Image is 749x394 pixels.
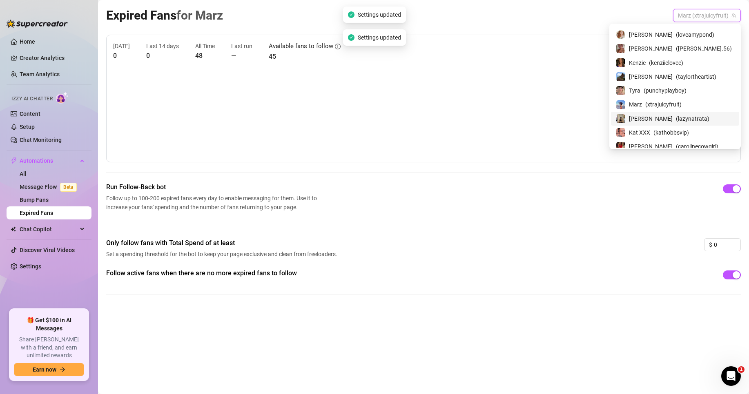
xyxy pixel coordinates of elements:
[20,263,41,270] a: Settings
[358,10,401,19] span: Settings updated
[678,9,736,22] span: Marz (xtrajuicyfruit)
[738,366,745,373] span: 1
[106,238,340,248] span: Only follow fans with Total Spend of at least
[629,30,673,39] span: [PERSON_NAME]
[20,38,35,45] a: Home
[348,11,354,18] span: check-circle
[676,72,716,81] span: ( taylortheartist )
[113,42,130,51] article: [DATE]
[616,142,625,151] img: Caroline
[14,363,84,376] button: Earn nowarrow-right
[731,13,736,18] span: team
[195,42,215,51] article: All Time
[11,95,53,103] span: Izzy AI Chatter
[616,44,625,53] img: Jamie
[60,183,77,192] span: Beta
[629,86,640,95] span: Tyra
[676,44,732,53] span: ( [PERSON_NAME].56 )
[649,58,683,67] span: ( kenziielovee )
[20,210,53,216] a: Expired Fans
[629,142,673,151] span: [PERSON_NAME]
[629,114,673,123] span: [PERSON_NAME]
[20,197,49,203] a: Bump Fans
[616,100,625,109] img: Marz
[721,366,741,386] iframe: Intercom live chat
[7,20,68,28] img: logo-BBDzfeDw.svg
[231,42,252,51] article: Last run
[20,51,85,64] a: Creator Analytics
[11,157,17,164] span: thunderbolt
[20,111,40,117] a: Content
[20,124,35,130] a: Setup
[644,86,687,95] span: ( punchyplayboy )
[106,250,340,259] span: Set a spending threshold for the bot to keep your page exclusive and clean from freeloaders.
[616,86,625,95] img: Tyra
[616,114,625,123] img: Natasha
[616,128,625,137] img: Kat XXX
[269,51,341,62] article: 45
[676,142,718,151] span: ( carolinecowgirl )
[629,58,646,67] span: Kenzie
[629,100,642,109] span: Marz
[616,72,625,81] img: Taylor
[106,268,340,278] span: Follow active fans when there are no more expired fans to follow
[146,42,179,51] article: Last 14 days
[629,128,650,137] span: Kat XXX
[60,367,65,372] span: arrow-right
[14,336,84,360] span: Share [PERSON_NAME] with a friend, and earn unlimited rewards
[269,42,333,51] article: Available fans to follow
[113,51,130,61] article: 0
[348,34,354,41] span: check-circle
[195,51,215,61] article: 48
[20,184,80,190] a: Message FlowBeta
[20,154,78,167] span: Automations
[714,239,740,251] input: 0.00
[676,30,714,39] span: ( loveamypond )
[629,72,673,81] span: [PERSON_NAME]
[106,182,320,192] span: Run Follow-Back bot
[335,44,341,49] span: info-circle
[33,366,56,373] span: Earn now
[20,137,62,143] a: Chat Monitoring
[106,6,223,25] article: Expired Fans
[616,30,625,39] img: Amy Pond
[676,114,709,123] span: ( lazynatrata )
[358,33,401,42] span: Settings updated
[11,226,16,232] img: Chat Copilot
[616,58,625,67] img: Kenzie
[106,194,320,212] span: Follow up to 100-200 expired fans every day to enable messaging for them. Use it to increase your...
[176,8,223,22] span: for Marz
[645,100,682,109] span: ( xtrajuicyfruit )
[231,51,252,61] article: —
[146,51,179,61] article: 0
[20,170,27,177] a: All
[20,247,75,253] a: Discover Viral Videos
[20,71,60,77] a: Team Analytics
[629,44,673,53] span: [PERSON_NAME]
[14,317,84,332] span: 🎁 Get $100 in AI Messages
[56,92,69,104] img: AI Chatter
[20,223,78,236] span: Chat Copilot
[653,128,689,137] span: ( kathobbsvip )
